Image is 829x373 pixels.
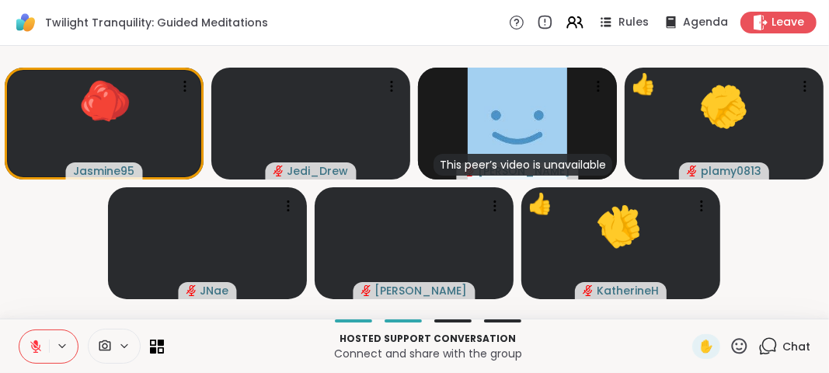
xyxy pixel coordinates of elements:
span: Jasmine95 [74,163,135,179]
button: ❤️ [61,62,147,148]
div: This peer’s video is unavailable [434,154,612,176]
button: 👍 [573,177,668,272]
span: audio-muted [687,166,698,176]
p: Connect and share with the group [173,346,683,361]
span: ✋ [698,337,714,356]
span: Jedi_Drew [287,163,349,179]
button: 👍 [576,179,667,270]
span: Chat [782,339,810,354]
span: audio-muted [273,166,284,176]
span: Rules [618,15,649,30]
button: ❤️ [65,65,144,144]
button: 👍 [567,171,675,279]
span: [PERSON_NAME] [375,283,468,298]
span: KatherineH [597,283,659,298]
span: plamy0813 [701,163,761,179]
span: audio-muted [361,285,372,296]
img: sharonwesley [468,68,567,180]
span: Twilight Tranquility: Guided Meditations [45,15,268,30]
button: 👍 [671,52,776,157]
img: ShareWell Logomark [12,9,39,36]
span: Agenda [683,15,728,30]
p: Hosted support conversation [173,332,683,346]
span: Leave [772,15,804,30]
div: 👍 [631,69,656,99]
span: JNae [200,283,229,298]
div: 👍 [528,189,552,219]
span: audio-muted [583,285,594,296]
span: audio-muted [186,285,197,296]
